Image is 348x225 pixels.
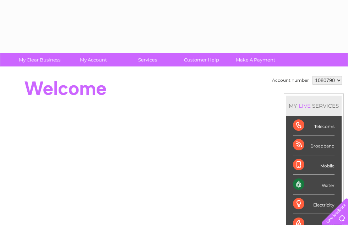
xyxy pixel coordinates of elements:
[226,53,285,66] a: Make A Payment
[286,96,342,116] div: MY SERVICES
[270,74,311,86] td: Account number
[293,155,335,175] div: Mobile
[118,53,177,66] a: Services
[297,102,312,109] div: LIVE
[293,194,335,214] div: Electricity
[293,116,335,135] div: Telecoms
[172,53,231,66] a: Customer Help
[10,53,69,66] a: My Clear Business
[293,175,335,194] div: Water
[293,135,335,155] div: Broadband
[64,53,123,66] a: My Account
